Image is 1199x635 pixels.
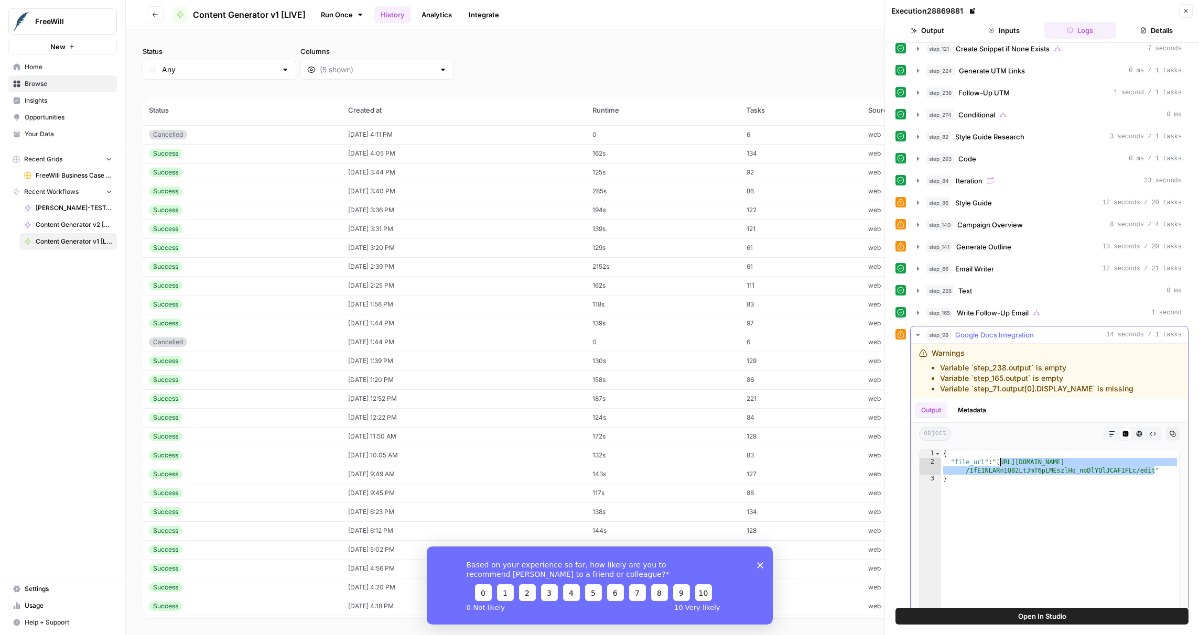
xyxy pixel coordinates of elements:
div: Success [149,319,182,328]
td: 92 [740,163,861,182]
td: web [862,616,1003,634]
td: [DATE] 12:22 PM [342,408,586,427]
td: 118s [586,295,740,314]
button: Recent Grids [8,151,117,167]
td: [DATE] 3:36 PM [342,201,586,220]
span: Your Data [25,129,112,139]
div: Success [149,469,182,479]
td: web [862,408,1003,427]
div: Success [149,356,182,366]
button: Help + Support [8,614,117,631]
span: 0 ms [1166,286,1182,295]
td: [DATE] 4:56 PM [342,559,586,578]
span: Follow-Up UTM [958,87,1010,98]
span: step_98 [926,330,951,340]
div: Success [149,224,182,234]
td: 144s [586,521,740,540]
span: Home [25,62,112,72]
td: 6 [740,333,861,352]
a: Run Once [314,6,370,24]
button: Output [915,402,947,418]
button: 0 ms / 1 tasks [911,150,1188,167]
td: 2152s [586,257,740,276]
button: 12 seconds / 20 tasks [911,194,1188,211]
button: Open In Studio [895,608,1189,625]
button: 1 second / 1 tasks [911,84,1188,101]
span: Recent Grids [24,155,62,164]
input: Any [162,64,277,75]
span: step_66 [926,264,951,274]
td: web [862,314,1003,333]
td: 139s [586,220,740,238]
td: 128 [740,427,861,446]
td: web [862,238,1003,257]
td: [DATE] 4:20 PM [342,578,586,597]
span: Style Guide Research [955,132,1024,142]
li: Variable `step_165.output` is empty [940,373,1133,384]
td: web [862,578,1003,597]
a: Analytics [415,6,458,23]
td: [DATE] 4:11 PM [342,125,586,144]
td: 124s [586,408,740,427]
td: 121 [740,220,861,238]
td: web [862,427,1003,446]
div: Success [149,432,182,441]
span: Content Generator v2 [DRAFT] [36,220,112,229]
a: Usage [8,597,117,614]
div: Cancelled [149,130,187,139]
td: web [862,295,1003,314]
td: [DATE] 6:23 PM [342,502,586,521]
a: Insights [8,92,117,109]
td: 143s [586,465,740,484]
td: 129s [586,238,740,257]
td: 86 [740,182,861,201]
td: 194s [586,201,740,220]
span: Create Snippet if None Exists [956,43,1050,54]
td: 134 [740,144,861,163]
button: 1 second [911,304,1188,321]
button: Metadata [952,402,992,418]
div: Success [149,281,182,290]
span: Content Generator v1 [LIVE] [36,237,112,246]
td: [DATE] 4:05 PM [342,144,586,163]
button: 13 seconds / 20 tasks [911,238,1188,255]
td: web [862,220,1003,238]
span: 12 seconds / 20 tasks [1103,198,1182,207]
td: 95 [740,540,861,559]
span: Generate UTM Links [959,65,1025,76]
span: 12 seconds / 21 tasks [1103,264,1182,273]
td: web [862,125,1003,144]
li: Variable `step_71.output[0].DISPLAY_NAME` is missing [940,384,1133,394]
td: 128s [586,540,740,559]
div: Success [149,187,182,196]
div: Success [149,507,182,517]
input: (5 shown) [320,64,435,75]
span: step_141 [926,242,952,252]
td: web [862,465,1003,484]
td: 127 [740,465,861,484]
span: 14 seconds / 1 tasks [1106,330,1182,340]
span: Conditional [958,110,995,120]
td: 6 [740,125,861,144]
span: step_224 [926,65,955,76]
button: Logs [1044,22,1117,39]
div: Success [149,413,182,422]
div: Success [149,168,182,177]
a: Opportunities [8,109,117,126]
button: 14 seconds / 1 tasks [911,326,1188,343]
span: Content Generator v1 [LIVE] [193,8,306,21]
td: 125s [586,163,740,182]
a: Browse [8,75,117,92]
td: 83 [740,295,861,314]
button: 3 seconds / 1 tasks [911,128,1188,145]
td: [DATE] 2:39 PM [342,257,586,276]
span: step_293 [926,154,954,164]
span: Insights [25,96,112,105]
a: Home [8,59,117,75]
